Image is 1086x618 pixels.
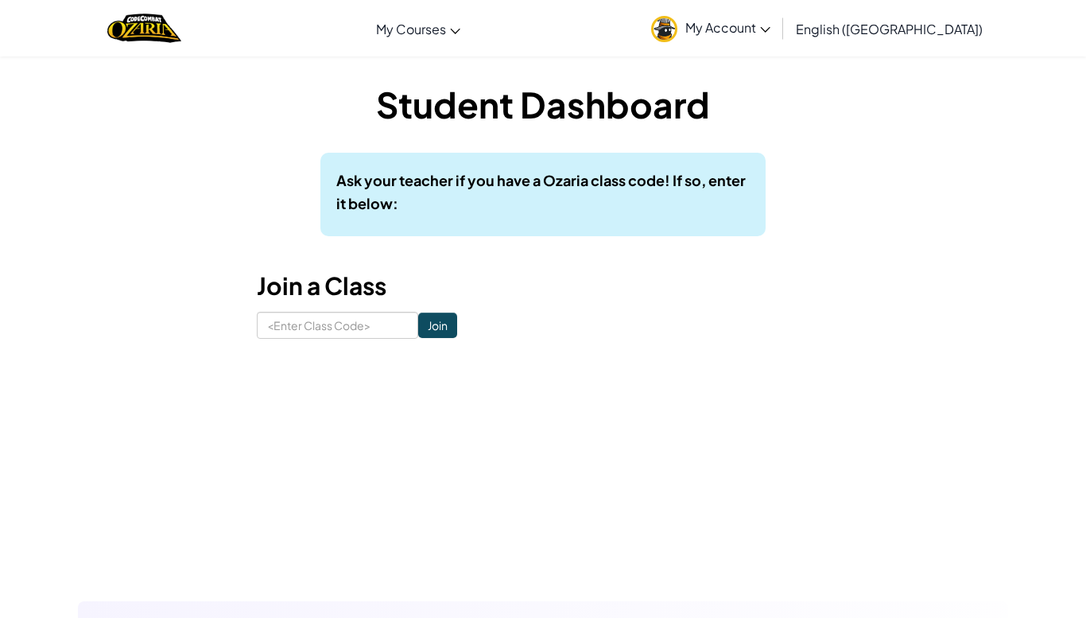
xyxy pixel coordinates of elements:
input: <Enter Class Code> [257,312,418,339]
input: Join [418,313,457,338]
b: Ask your teacher if you have a Ozaria class code! If so, enter it below: [336,171,746,212]
a: My Account [643,3,778,53]
h1: Student Dashboard [257,80,829,129]
img: avatar [651,16,677,42]
a: English ([GEOGRAPHIC_DATA]) [788,7,991,50]
span: English ([GEOGRAPHIC_DATA]) [796,21,983,37]
span: My Courses [376,21,446,37]
h3: Join a Class [257,268,829,304]
a: My Courses [368,7,468,50]
img: Home [107,12,181,45]
span: My Account [685,19,770,36]
a: Ozaria by CodeCombat logo [107,12,181,45]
